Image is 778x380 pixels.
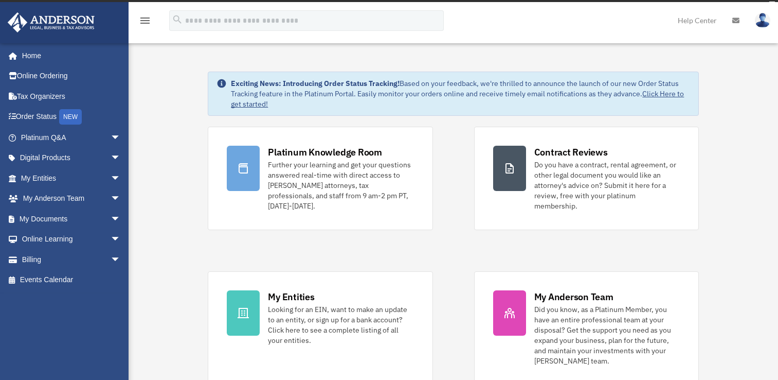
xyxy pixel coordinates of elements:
[208,127,432,230] a: Platinum Knowledge Room Further your learning and get your questions answered real-time with dire...
[111,188,131,210] span: arrow_drop_down
[7,107,136,128] a: Order StatusNEW
[59,109,82,125] div: NEW
[268,160,413,211] div: Further your learning and get your questions answered real-time with direct access to [PERSON_NAM...
[7,249,136,270] a: Billingarrow_drop_down
[534,304,680,366] div: Did you know, as a Platinum Member, you have an entire professional team at your disposal? Get th...
[111,168,131,189] span: arrow_drop_down
[111,148,131,169] span: arrow_drop_down
[139,18,151,27] a: menu
[755,13,770,28] img: User Pic
[7,127,136,148] a: Platinum Q&Aarrow_drop_down
[474,127,699,230] a: Contract Reviews Do you have a contract, rental agreement, or other legal document you would like...
[7,86,136,107] a: Tax Organizers
[769,2,775,8] div: close
[7,45,131,66] a: Home
[7,270,136,290] a: Events Calendar
[7,188,136,209] a: My Anderson Teamarrow_drop_down
[111,249,131,270] span: arrow_drop_down
[231,78,690,109] div: Based on your feedback, we're thrilled to announce the launch of our new Order Status Tracking fe...
[534,146,608,159] div: Contract Reviews
[111,127,131,148] span: arrow_drop_down
[7,66,136,87] a: Online Ordering
[5,12,98,32] img: Anderson Advisors Platinum Portal
[534,290,613,303] div: My Anderson Team
[268,146,382,159] div: Platinum Knowledge Room
[268,290,314,303] div: My Entities
[7,209,136,229] a: My Documentsarrow_drop_down
[534,160,680,211] div: Do you have a contract, rental agreement, or other legal document you would like an attorney's ad...
[7,168,136,188] a: My Entitiesarrow_drop_down
[172,14,183,25] i: search
[139,14,151,27] i: menu
[111,209,131,230] span: arrow_drop_down
[111,229,131,250] span: arrow_drop_down
[7,229,136,250] a: Online Learningarrow_drop_down
[231,79,400,88] strong: Exciting News: Introducing Order Status Tracking!
[231,89,684,109] a: Click Here to get started!
[7,148,136,168] a: Digital Productsarrow_drop_down
[268,304,413,346] div: Looking for an EIN, want to make an update to an entity, or sign up for a bank account? Click her...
